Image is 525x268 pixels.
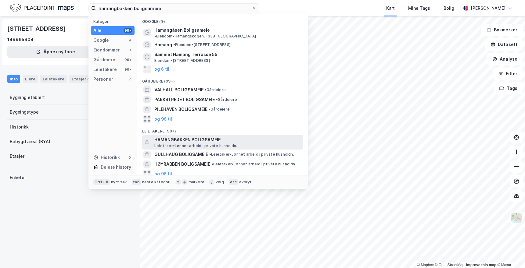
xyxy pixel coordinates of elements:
img: logo.f888ab2527a4732fd821a326f86c7f29.svg [10,3,74,13]
div: tab [132,179,141,185]
div: Google [93,37,109,44]
a: Improve this map [466,263,496,267]
div: Historikk [93,154,120,161]
a: OpenStreetMap [435,263,465,267]
span: Eiendom • Hamangskogen, 1338 [GEOGRAPHIC_DATA] [154,34,256,39]
img: Z [511,212,522,224]
div: 9 [127,38,132,43]
span: Gårdeiere [205,87,226,92]
div: Enheter [10,174,26,181]
div: Leietakere [93,66,117,73]
div: Eiendommer [93,46,120,54]
div: Eiere [23,75,38,83]
span: Hamangåsen Boligsameie [154,26,210,34]
div: Etasjer [10,153,24,160]
div: Leietakere [40,75,67,83]
div: Kontrollprogram for chat [494,239,525,268]
span: Eiendom • [STREET_ADDRESS] [173,42,231,47]
div: 0 [127,155,132,160]
div: Historikk [10,123,29,131]
span: Leietaker • Lønnet arbeid i private husholdn. [154,143,237,148]
div: markere [189,180,204,185]
span: VALHALL BOLIGSAMEIE [154,86,203,93]
div: Mine Tags [408,5,430,12]
input: Søk på adresse, matrikkel, gårdeiere, leietakere eller personer [96,4,252,13]
span: • [173,42,175,47]
div: velg [216,180,224,185]
iframe: Chat Widget [494,239,525,268]
span: • [209,107,210,111]
div: Gårdeiere [93,56,115,63]
div: [STREET_ADDRESS] [7,24,67,33]
div: Ctrl + k [93,179,110,185]
button: og 6 til [154,65,169,73]
div: Gårdeiere (99+) [137,74,308,85]
span: Gårdeiere [216,97,237,102]
button: Filter [493,68,523,80]
div: Info [7,75,20,83]
span: • [216,97,218,102]
div: 7 [127,77,132,82]
span: Eiendom • [STREET_ADDRESS] [154,58,210,63]
div: neste kategori [142,180,171,185]
div: Etasjer og enheter [72,76,115,82]
div: 99+ [124,57,132,62]
span: HØYRABBEN BOLIGSAMEIE [154,160,210,168]
span: • [205,87,207,92]
span: PILEHAVEN BOLIGSAMEIE [154,106,207,113]
div: Kart [386,5,395,12]
div: 99+ [124,67,132,72]
span: HAMANGBAKKEN BOLIGSAMEIE [154,136,301,143]
button: Åpne i ny fane [7,46,104,58]
button: og 96 til [154,170,172,178]
button: Datasett [485,38,523,51]
span: Sameiet Hamang Terrasse 55 [154,51,301,58]
span: PARKSTREDET BOLIGSAMEIE [154,96,215,103]
div: Kategori [93,19,135,24]
span: Gårdeiere [209,107,230,112]
div: Bolig [444,5,454,12]
div: Bygningstype [10,108,39,116]
button: og 96 til [154,115,172,123]
a: Mapbox [417,263,434,267]
div: Bygning etablert [10,94,45,101]
span: Leietaker • Lønnet arbeid i private husholdn. [211,162,296,167]
span: • [209,152,211,157]
div: 0 [127,48,132,52]
div: nytt søk [111,180,127,185]
div: Bebygd areal (BYA) [10,138,50,145]
span: • [154,34,156,38]
span: • [211,162,213,166]
span: Hamang [154,41,172,48]
div: [PERSON_NAME] [471,5,505,12]
span: GULLHAUG BOLIGSAMEIE [154,151,208,158]
button: Tags [494,82,523,94]
button: Bokmerker [481,24,523,36]
span: Leietaker • Lønnet arbeid i private husholdn. [209,152,294,157]
div: Google (9) [137,14,308,25]
div: Leietakere (99+) [137,124,308,135]
div: 99+ [124,28,132,33]
div: avbryt [239,180,252,185]
button: Analyse [487,53,523,65]
div: Delete history [101,164,131,171]
div: 149965904 [7,36,34,43]
div: Personer [93,76,113,83]
div: esc [229,179,238,185]
div: Alle [93,27,102,34]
